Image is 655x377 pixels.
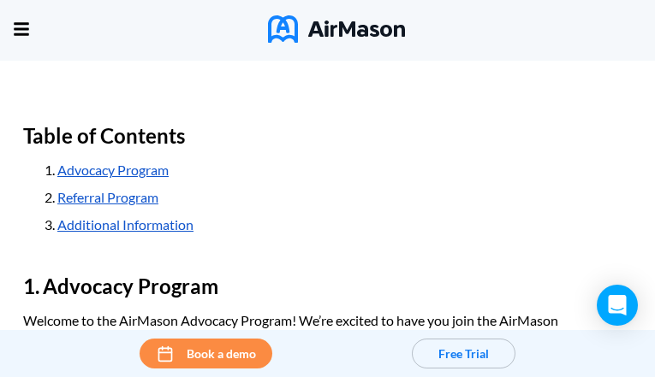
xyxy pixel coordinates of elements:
div: Open Intercom Messenger [597,285,638,326]
h2: Advocacy Program [23,266,632,307]
a: Additional Information [57,216,194,233]
button: Free Trial [412,339,515,368]
img: AirMason Logo [268,15,405,43]
a: Advocacy Program [57,162,169,178]
h2: Table of Contents [23,115,632,156]
button: Book a demo [140,339,272,368]
a: Referral Program [57,189,158,205]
